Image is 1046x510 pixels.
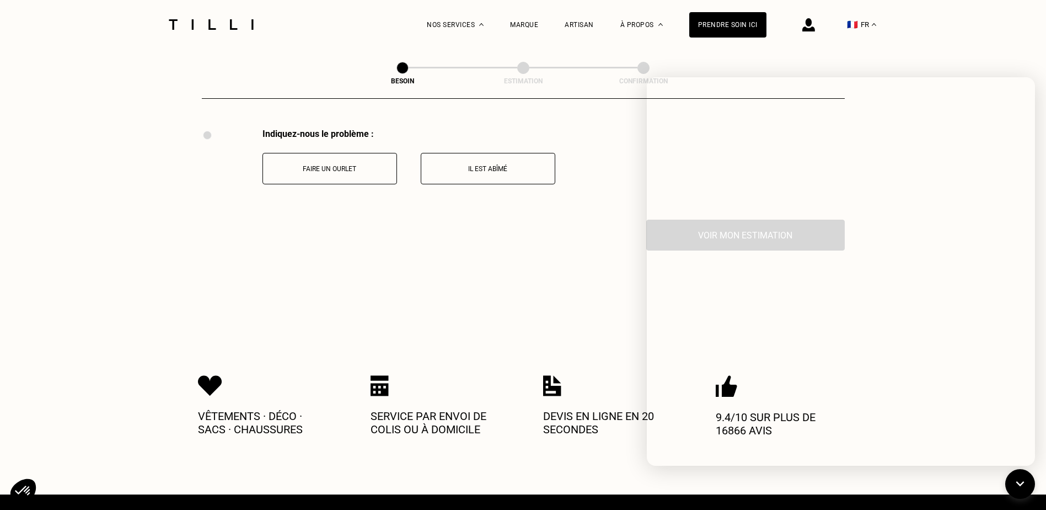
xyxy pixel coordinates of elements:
[479,23,484,26] img: Menu déroulant
[165,19,258,30] img: Logo du service de couturière Tilli
[658,23,663,26] img: Menu déroulant à propos
[371,410,503,436] p: Service par envoi de colis ou à domicile
[588,77,699,85] div: Confirmation
[872,23,876,26] img: menu déroulant
[468,77,578,85] div: Estimation
[847,19,858,30] span: 🇫🇷
[198,375,222,396] img: Icon
[689,12,766,38] a: Prendre soin ici
[269,165,391,173] p: Faire un ourlet
[543,410,675,436] p: Devis en ligne en 20 secondes
[510,21,538,29] a: Marque
[543,375,561,396] img: Icon
[802,18,815,31] img: icône connexion
[565,21,594,29] a: Artisan
[347,77,458,85] div: Besoin
[198,410,330,436] p: Vêtements · Déco · Sacs · Chaussures
[371,375,389,396] img: Icon
[427,165,549,173] p: Il est abîmé
[262,153,397,184] button: Faire un ourlet
[421,153,555,184] button: Il est abîmé
[262,129,555,139] div: Indiquez-nous le problème :
[647,77,1035,466] iframe: AGO chatbot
